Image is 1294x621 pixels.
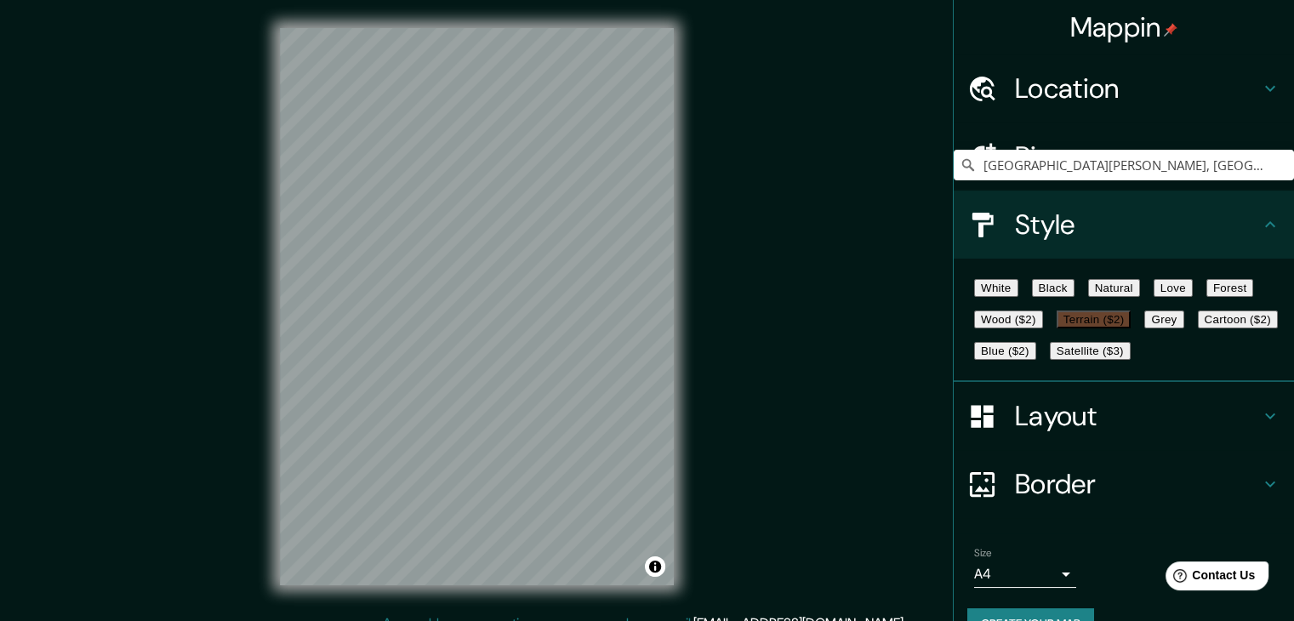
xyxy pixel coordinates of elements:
button: Black [1032,279,1075,297]
button: Satellite ($3) [1050,342,1131,360]
h4: Location [1015,71,1260,105]
button: Toggle attribution [645,556,665,577]
h4: Mappin [1070,10,1178,44]
h4: Layout [1015,399,1260,433]
div: Layout [954,382,1294,450]
div: Pins [954,122,1294,191]
button: Cartoon ($2) [1198,310,1278,328]
label: Size [974,546,992,561]
h4: Pins [1015,140,1260,174]
h4: Style [1015,208,1260,242]
div: Border [954,450,1294,518]
button: Grey [1144,310,1183,328]
input: Pick your city or area [954,150,1294,180]
h4: Border [1015,467,1260,501]
button: Blue ($2) [974,342,1036,360]
button: Wood ($2) [974,310,1043,328]
div: Style [954,191,1294,259]
iframe: Help widget launcher [1143,555,1275,602]
button: Terrain ($2) [1057,310,1132,328]
button: Natural [1088,279,1140,297]
button: White [974,279,1018,297]
button: Forest [1206,279,1254,297]
div: A4 [974,561,1076,588]
canvas: Map [280,28,674,585]
img: pin-icon.png [1164,23,1177,37]
button: Love [1154,279,1193,297]
div: Location [954,54,1294,122]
